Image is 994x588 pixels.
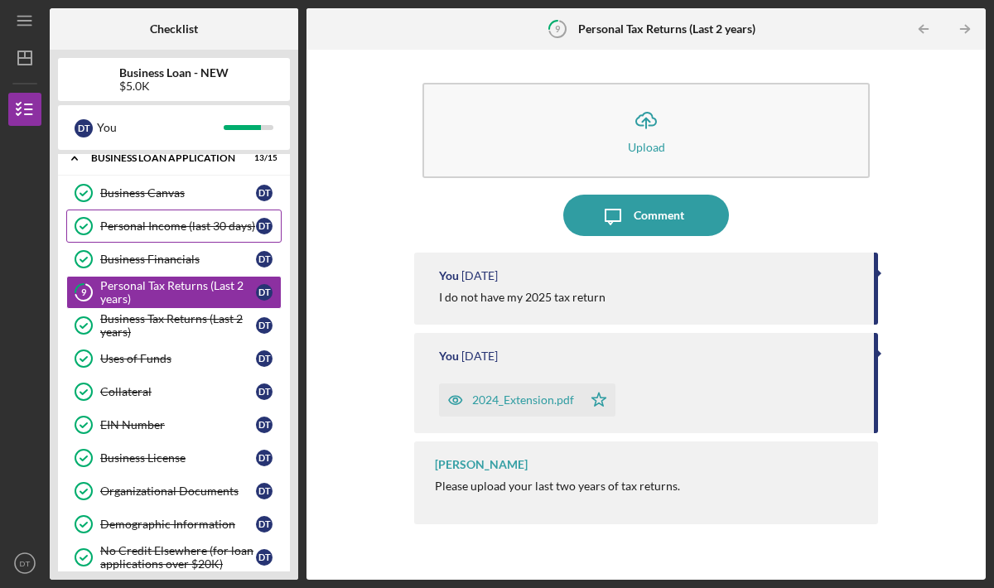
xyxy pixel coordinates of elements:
div: You [97,113,224,142]
div: D T [256,350,273,367]
div: D T [256,317,273,334]
div: Personal Tax Returns (Last 2 years) [100,279,256,306]
button: Comment [563,195,729,236]
a: Business LicenseDT [66,441,282,475]
div: No Credit Elsewhere (for loan applications over $20K) [100,544,256,571]
div: Business Tax Returns (Last 2 years) [100,312,256,339]
a: CollateralDT [66,375,282,408]
div: D T [256,417,273,433]
b: Checklist [150,22,198,36]
div: You [439,269,459,282]
a: Organizational DocumentsDT [66,475,282,508]
button: Upload [422,83,870,178]
div: Upload [628,141,665,153]
div: D T [256,549,273,566]
div: Comment [634,195,684,236]
a: No Credit Elsewhere (for loan applications over $20K)DT [66,541,282,574]
div: Demographic Information [100,518,256,531]
div: D T [256,185,273,201]
a: 9Personal Tax Returns (Last 2 years)DT [66,276,282,309]
a: Personal Income (last 30 days)DT [66,210,282,243]
div: Collateral [100,385,256,398]
div: Organizational Documents [100,484,256,498]
div: Business License [100,451,256,465]
a: Business CanvasDT [66,176,282,210]
div: D T [256,450,273,466]
a: Demographic InformationDT [66,508,282,541]
button: 2024_Extension.pdf [439,383,615,417]
div: D T [256,383,273,400]
div: $5.0K [119,80,229,93]
time: 2025-09-14 21:45 [461,269,498,282]
div: D T [256,218,273,234]
div: D T [256,284,273,301]
a: Business FinancialsDT [66,243,282,276]
div: D T [256,516,273,533]
div: D T [256,251,273,267]
div: 13 / 15 [248,153,277,163]
time: 2025-09-14 21:44 [461,349,498,363]
a: Uses of FundsDT [66,342,282,375]
div: D T [75,119,93,137]
a: EIN NumberDT [66,408,282,441]
div: BUSINESS LOAN APPLICATION [91,153,236,163]
text: DT [20,559,31,568]
div: D T [256,483,273,499]
button: DT [8,547,41,580]
b: Personal Tax Returns (Last 2 years) [578,22,755,36]
tspan: 9 [81,287,87,298]
div: Business Canvas [100,186,256,200]
b: Business Loan - NEW [119,66,229,80]
div: [PERSON_NAME] [435,458,528,471]
div: You [439,349,459,363]
div: I do not have my 2025 tax return [439,291,606,304]
div: Uses of Funds [100,352,256,365]
div: EIN Number [100,418,256,431]
tspan: 9 [555,23,561,34]
div: Please upload your last two years of tax returns. [435,480,680,493]
a: Business Tax Returns (Last 2 years)DT [66,309,282,342]
div: Business Financials [100,253,256,266]
div: Personal Income (last 30 days) [100,219,256,233]
div: 2024_Extension.pdf [472,393,574,407]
